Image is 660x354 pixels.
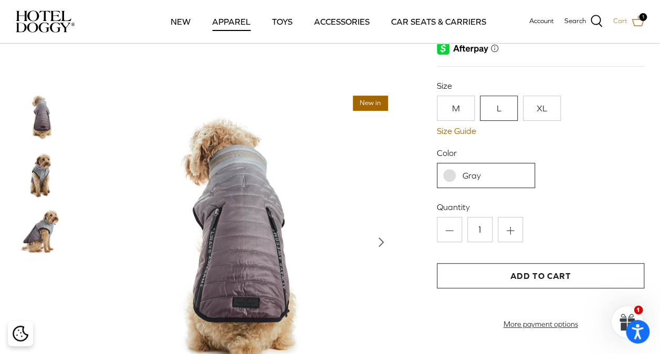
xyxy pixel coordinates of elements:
span: Search [564,16,586,27]
div: Primary navigation [156,4,501,39]
a: M [437,96,475,121]
a: CAR SEATS & CARRIERS [382,4,496,39]
button: Add to Cart [437,263,644,288]
a: More payment options [437,320,644,329]
input: Quantity [467,217,493,242]
span: New in [353,96,387,111]
a: Gray [437,163,536,188]
span: Account [529,17,554,25]
button: Cookie policy [11,325,29,343]
a: APPAREL [203,4,260,39]
a: Size Guide [437,126,644,136]
a: Account [529,16,554,27]
button: Next [370,231,393,254]
a: XL [523,96,561,121]
a: ACCESSORIES [305,4,379,39]
img: Cookie policy [13,326,28,341]
label: Quantity [437,201,644,213]
span: Cart [613,16,627,27]
a: TOYS [263,4,302,39]
a: Search [564,15,603,28]
img: hoteldoggycom [16,11,75,33]
label: Color [437,147,644,159]
a: Cart 1 [613,15,644,28]
label: Size [437,80,644,91]
a: L [480,96,518,121]
div: Cookie policy [8,321,33,346]
a: NEW [161,4,200,39]
span: 1 [639,13,647,21]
